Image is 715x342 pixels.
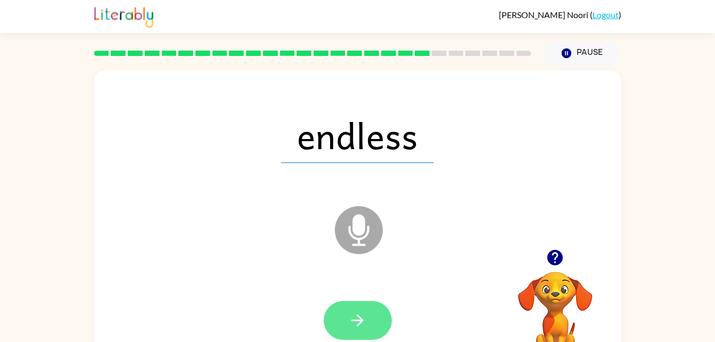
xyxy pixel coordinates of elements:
[593,10,619,20] a: Logout
[499,10,590,20] span: [PERSON_NAME] Noori
[281,108,434,163] span: endless
[499,10,621,20] div: ( )
[94,4,153,28] img: Literably
[544,41,621,66] button: Pause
